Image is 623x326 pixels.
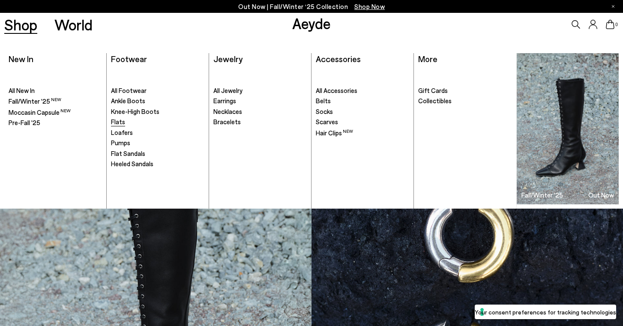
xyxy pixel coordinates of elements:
span: Earrings [213,97,236,105]
label: Your consent preferences for tracking technologies [475,308,616,317]
a: Pumps [111,139,204,147]
span: All Footwear [111,87,147,94]
a: Jewelry [213,54,243,64]
a: Pre-Fall '25 [9,119,102,127]
span: Fall/Winter '25 [9,97,61,105]
span: All Accessories [316,87,357,94]
a: Fall/Winter '25 Out Now [517,53,619,204]
a: World [54,17,93,32]
h3: Fall/Winter '25 [521,192,563,198]
a: Loafers [111,129,204,137]
span: All New In [9,87,35,94]
a: Footwear [111,54,147,64]
h3: Out Now [588,192,614,198]
span: Pumps [111,139,130,147]
span: Socks [316,108,333,115]
span: Ankle Boots [111,97,145,105]
a: Hair Clips [316,129,409,138]
span: 0 [614,22,619,27]
a: Aeyde [292,14,331,32]
a: Necklaces [213,108,307,116]
a: Shop [4,17,37,32]
span: Scarves [316,118,338,126]
span: Gift Cards [418,87,448,94]
span: Pre-Fall '25 [9,119,40,126]
span: Moccasin Capsule [9,108,71,116]
img: Group_1295_900x.jpg [517,53,619,204]
a: Heeled Sandals [111,160,204,168]
a: Ankle Boots [111,97,204,105]
a: Fall/Winter '25 [9,97,102,106]
span: All Jewelry [213,87,243,94]
span: Belts [316,97,331,105]
span: Heeled Sandals [111,160,153,167]
a: Accessories [316,54,361,64]
a: Gift Cards [418,87,512,95]
span: Flat Sandals [111,150,145,157]
span: Collectibles [418,97,452,105]
span: Loafers [111,129,133,136]
p: Out Now | Fall/Winter ‘25 Collection [238,1,385,12]
span: Navigate to /collections/new-in [354,3,385,10]
span: Necklaces [213,108,242,115]
span: Knee-High Boots [111,108,159,115]
a: Collectibles [418,97,512,105]
a: Socks [316,108,409,116]
a: More [418,54,437,64]
a: Flats [111,118,204,126]
a: 0 [606,20,614,29]
span: Bracelets [213,118,241,126]
a: Moccasin Capsule [9,108,102,117]
a: All New In [9,87,102,95]
span: Hair Clips [316,129,353,137]
button: Your consent preferences for tracking technologies [475,305,616,319]
a: All Footwear [111,87,204,95]
a: Scarves [316,118,409,126]
span: Flats [111,118,125,126]
a: All Jewelry [213,87,307,95]
a: Belts [316,97,409,105]
a: All Accessories [316,87,409,95]
a: Flat Sandals [111,150,204,158]
a: New In [9,54,33,64]
a: Earrings [213,97,307,105]
a: Knee-High Boots [111,108,204,116]
a: Bracelets [213,118,307,126]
